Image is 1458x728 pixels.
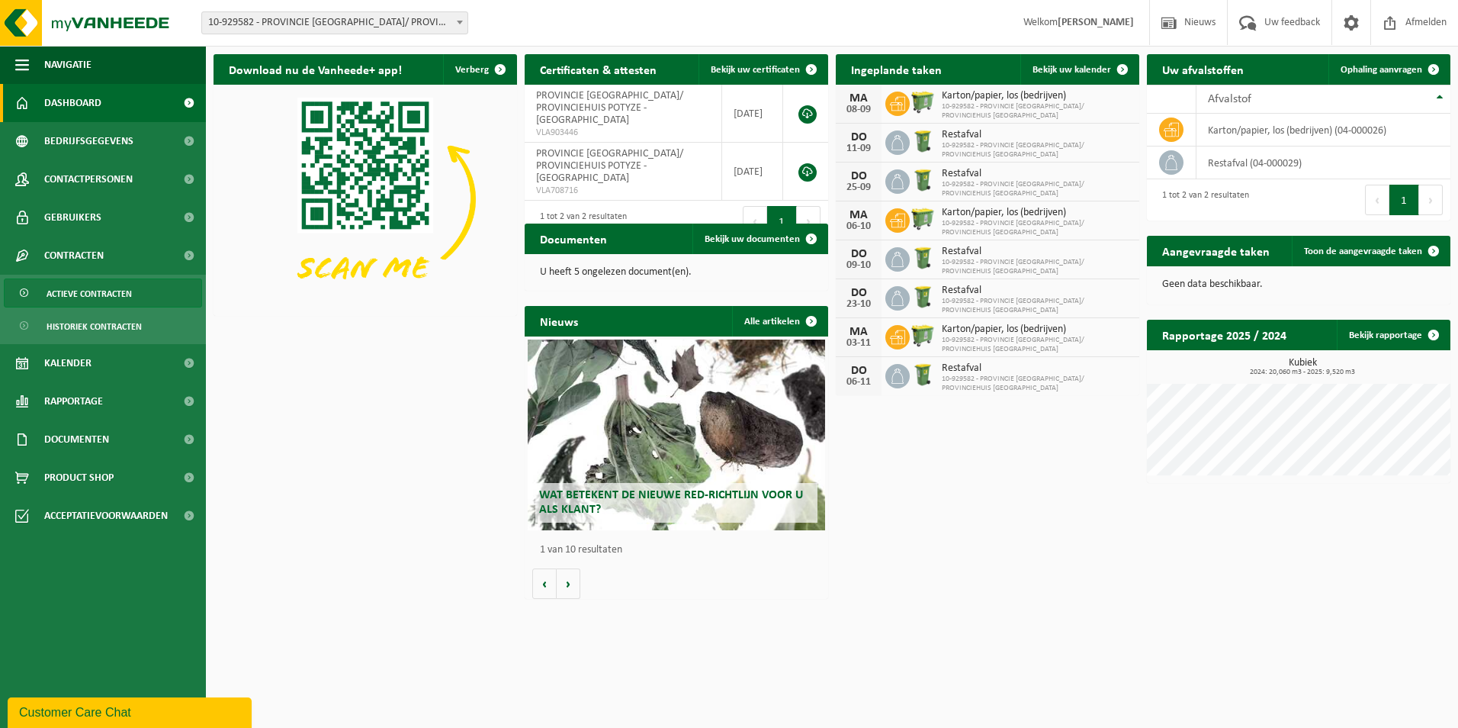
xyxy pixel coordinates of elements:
div: 03-11 [843,338,874,349]
div: 1 tot 2 van 2 resultaten [1155,183,1249,217]
div: 09-10 [843,260,874,271]
img: WB-0240-HPE-GN-51 [910,284,936,310]
h2: Ingeplande taken [836,54,957,84]
img: WB-0660-HPE-GN-51 [910,206,936,232]
span: Verberg [455,65,489,75]
span: 10-929582 - PROVINCIE WEST-VLAANDEREN/ PROVINCIEHUIS POTYZE - IEPER [201,11,468,34]
span: Restafval [942,285,1132,297]
div: 06-10 [843,221,874,232]
span: Rapportage [44,382,103,420]
button: Vorige [532,569,557,599]
a: Actieve contracten [4,279,202,308]
h2: Certificaten & attesten [525,54,672,84]
span: VLA708716 [536,185,710,197]
span: Bekijk uw kalender [1032,65,1111,75]
span: VLA903446 [536,127,710,139]
span: Navigatie [44,46,92,84]
span: Karton/papier, los (bedrijven) [942,90,1132,102]
p: U heeft 5 ongelezen document(en). [540,267,813,278]
span: Bekijk uw certificaten [711,65,800,75]
p: 1 van 10 resultaten [540,545,821,556]
td: [DATE] [722,85,783,143]
img: Download de VHEPlus App [214,85,517,313]
span: Product Shop [44,459,114,497]
button: 1 [767,206,797,237]
span: Restafval [942,168,1132,180]
div: DO [843,287,874,299]
span: Documenten [44,420,109,459]
div: DO [843,131,874,143]
span: Restafval [942,246,1132,258]
iframe: chat widget [8,694,255,728]
h2: Aangevraagde taken [1147,236,1285,266]
a: Wat betekent de nieuwe RED-richtlijn voor u als klant? [528,340,825,530]
span: 10-929582 - PROVINCIE [GEOGRAPHIC_DATA]/ PROVINCIEHUIS [GEOGRAPHIC_DATA] [942,180,1132,198]
div: DO [843,170,874,182]
td: [DATE] [722,143,783,201]
button: 1 [1389,185,1419,215]
div: MA [843,209,874,221]
h2: Rapportage 2025 / 2024 [1147,320,1302,350]
img: WB-0240-HPE-GN-51 [910,167,936,193]
a: Toon de aangevraagde taken [1292,236,1449,266]
span: Historiek contracten [47,312,142,341]
img: WB-0660-HPE-GN-51 [910,323,936,349]
div: 08-09 [843,105,874,115]
a: Bekijk uw kalender [1020,54,1138,85]
span: 10-929582 - PROVINCIE [GEOGRAPHIC_DATA]/ PROVINCIEHUIS [GEOGRAPHIC_DATA] [942,297,1132,315]
span: Karton/papier, los (bedrijven) [942,324,1132,336]
span: 10-929582 - PROVINCIE [GEOGRAPHIC_DATA]/ PROVINCIEHUIS [GEOGRAPHIC_DATA] [942,141,1132,159]
button: Volgende [557,569,580,599]
button: Next [1419,185,1443,215]
span: Kalender [44,344,92,382]
strong: [PERSON_NAME] [1058,17,1134,28]
span: Wat betekent de nieuwe RED-richtlijn voor u als klant? [539,489,803,516]
button: Next [797,206,821,237]
span: Dashboard [44,84,101,122]
a: Bekijk uw documenten [692,224,827,254]
span: 10-929582 - PROVINCIE [GEOGRAPHIC_DATA]/ PROVINCIEHUIS [GEOGRAPHIC_DATA] [942,219,1132,237]
span: Afvalstof [1208,93,1251,105]
span: Contactpersonen [44,160,133,198]
span: Actieve contracten [47,279,132,308]
img: WB-0240-HPE-GN-51 [910,128,936,154]
img: WB-0240-HPE-GN-51 [910,245,936,271]
button: Previous [743,206,767,237]
p: Geen data beschikbaar. [1162,279,1435,290]
td: restafval (04-000029) [1196,147,1450,179]
div: 11-09 [843,143,874,154]
a: Alle artikelen [732,306,827,337]
span: Karton/papier, los (bedrijven) [942,207,1132,219]
a: Bekijk uw certificaten [698,54,827,85]
span: 10-929582 - PROVINCIE [GEOGRAPHIC_DATA]/ PROVINCIEHUIS [GEOGRAPHIC_DATA] [942,375,1132,393]
div: DO [843,248,874,260]
div: DO [843,365,874,377]
a: Bekijk rapportage [1337,320,1449,350]
span: Gebruikers [44,198,101,237]
span: Contracten [44,237,104,275]
div: 06-11 [843,377,874,388]
div: MA [843,92,874,105]
div: 23-10 [843,299,874,310]
span: Ophaling aanvragen [1341,65,1422,75]
span: Bekijk uw documenten [705,234,800,244]
img: WB-0240-HPE-GN-51 [910,362,936,388]
a: Historiek contracten [4,311,202,340]
div: 1 tot 2 van 2 resultaten [532,205,627,238]
button: Verberg [443,54,515,85]
div: 25-09 [843,182,874,193]
span: Restafval [942,129,1132,141]
span: 10-929582 - PROVINCIE [GEOGRAPHIC_DATA]/ PROVINCIEHUIS [GEOGRAPHIC_DATA] [942,258,1132,276]
h2: Uw afvalstoffen [1147,54,1259,84]
img: WB-0660-HPE-GN-51 [910,89,936,115]
span: Bedrijfsgegevens [44,122,133,160]
span: PROVINCIE [GEOGRAPHIC_DATA]/ PROVINCIEHUIS POTYZE - [GEOGRAPHIC_DATA] [536,90,683,126]
span: Toon de aangevraagde taken [1304,246,1422,256]
h3: Kubiek [1155,358,1450,376]
span: PROVINCIE [GEOGRAPHIC_DATA]/ PROVINCIEHUIS POTYZE - [GEOGRAPHIC_DATA] [536,148,683,184]
h2: Documenten [525,224,622,253]
h2: Nieuws [525,306,593,336]
div: MA [843,326,874,338]
h2: Download nu de Vanheede+ app! [214,54,417,84]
